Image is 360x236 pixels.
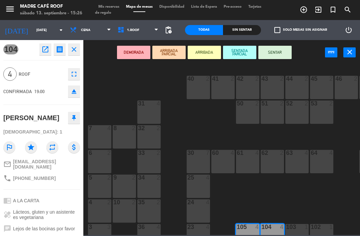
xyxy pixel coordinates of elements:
[300,6,308,14] i: add_circle_outline
[286,100,286,106] div: 52
[280,150,284,156] div: 2
[107,224,111,230] div: 3
[327,48,335,56] i: power_input
[286,76,286,82] div: 44
[13,226,75,231] span: Lejos de las bocinas por favor
[13,198,39,203] span: A LA CARTA
[3,160,11,168] i: mail_outline
[344,6,352,14] i: search
[138,150,138,156] div: 33
[3,126,80,138] div: [DEMOGRAPHIC_DATA]: 1
[206,199,210,205] div: 4
[107,199,111,205] div: 2
[138,199,138,205] div: 35
[188,5,220,9] span: Lista de Espera
[132,199,136,205] div: 2
[220,5,245,9] span: Pre-acceso
[132,175,136,181] div: 2
[188,46,221,59] button: ARRIBADA
[95,5,123,9] span: Mis reservas
[5,4,15,14] i: menu
[206,224,210,230] div: 4
[68,141,80,153] i: attach_money
[138,100,138,106] div: 31
[343,47,356,57] button: close
[329,6,337,14] i: turned_in_not
[70,70,78,78] i: fullscreen
[329,100,333,106] div: 2
[286,224,286,230] div: 103
[3,141,15,153] i: outlined_flag
[3,44,18,54] span: 104
[206,76,210,82] div: 2
[3,112,59,124] div: [PERSON_NAME]
[157,175,161,181] div: 2
[157,100,161,106] div: 4
[3,174,11,182] i: phone
[25,141,37,153] i: star
[340,4,355,15] span: BUSCAR
[329,224,333,230] div: 1
[19,70,65,78] span: Roof
[34,89,45,94] span: 19:00
[70,87,78,95] i: eject
[39,43,51,55] button: open_in_new
[113,199,114,205] div: 10
[5,4,15,16] button: menu
[41,45,49,53] i: open_in_new
[68,43,80,55] button: close
[255,150,259,156] div: 4
[113,175,114,181] div: 9
[354,76,358,82] div: 2
[46,141,58,153] i: repeat
[255,224,259,230] div: 4
[305,100,309,106] div: 2
[286,150,286,156] div: 63
[255,100,259,106] div: 2
[13,176,56,181] span: [PHONE_NUMBER]
[157,224,161,230] div: 4
[305,76,309,82] div: 2
[206,150,210,156] div: 7
[212,76,212,82] div: 41
[20,10,82,17] div: sábado 13. septiembre - 15:26
[280,76,284,82] div: 2
[138,224,138,230] div: 36
[70,45,78,53] i: close
[258,46,292,59] button: SENTAR
[231,76,235,82] div: 2
[57,26,65,34] i: arrow_drop_down
[329,76,333,82] div: 2
[3,67,17,81] span: 4
[3,89,32,94] span: CONFIRMADA
[231,150,235,156] div: 4
[81,28,90,32] span: Cena
[311,4,326,15] span: WALK IN
[280,224,284,230] div: 4
[68,68,80,80] button: fullscreen
[185,25,223,35] div: Todas
[296,4,311,15] span: RESERVAR MESA
[3,225,11,233] i: chat
[13,209,80,220] span: Lácteos, gluten y un asistente es vegetariana
[325,47,337,57] button: power_input
[68,85,80,97] button: eject
[274,27,327,33] label: Solo mesas sin asignar
[206,175,210,181] div: 4
[107,175,111,181] div: 2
